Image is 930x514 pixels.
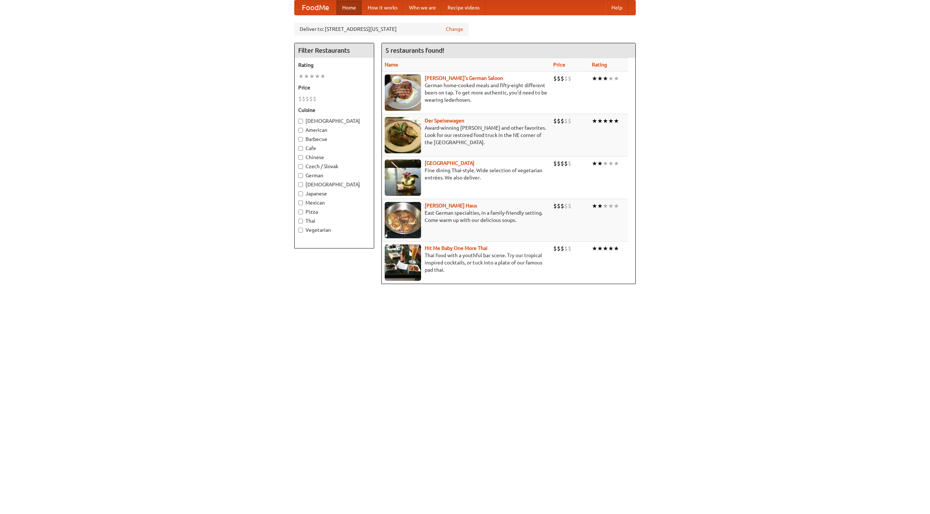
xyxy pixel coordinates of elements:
li: $ [553,74,557,82]
p: Award-winning [PERSON_NAME] and other favorites. Look for our restored food truck in the NE corne... [385,124,547,146]
input: American [298,128,303,133]
li: ★ [597,202,603,210]
li: ★ [592,202,597,210]
ng-pluralize: 5 restaurants found! [385,47,444,54]
p: East German specialties, in a family-friendly setting. Come warm up with our delicious soups. [385,209,547,224]
b: [PERSON_NAME]'s German Saloon [425,75,503,81]
li: $ [561,117,564,125]
a: Name [385,62,398,68]
h5: Cuisine [298,106,370,114]
h5: Price [298,84,370,91]
label: Vegetarian [298,226,370,234]
li: ★ [597,244,603,252]
li: $ [564,202,568,210]
a: Recipe videos [442,0,485,15]
li: $ [568,244,571,252]
li: ★ [603,74,608,82]
input: [DEMOGRAPHIC_DATA] [298,182,303,187]
li: ★ [614,159,619,167]
li: $ [553,117,557,125]
li: $ [561,74,564,82]
a: [GEOGRAPHIC_DATA] [425,160,474,166]
img: esthers.jpg [385,74,421,111]
li: ★ [597,159,603,167]
li: ★ [603,159,608,167]
label: Pizza [298,208,370,215]
label: German [298,172,370,179]
li: $ [564,74,568,82]
li: $ [302,95,306,103]
li: $ [298,95,302,103]
input: German [298,173,303,178]
a: Hit Me Baby One More Thai [425,245,488,251]
li: ★ [614,117,619,125]
li: $ [557,202,561,210]
li: $ [561,244,564,252]
a: Help [606,0,628,15]
a: Price [553,62,565,68]
input: Cafe [298,146,303,151]
input: Thai [298,219,303,223]
li: ★ [304,72,309,80]
li: ★ [592,159,597,167]
li: $ [553,244,557,252]
b: [PERSON_NAME] Haus [425,203,477,209]
label: Chinese [298,154,370,161]
li: $ [561,159,564,167]
li: $ [557,159,561,167]
li: ★ [597,74,603,82]
p: Fine dining Thai-style. Wide selection of vegetarian entrées. We also deliver. [385,167,547,181]
label: Mexican [298,199,370,206]
li: $ [561,202,564,210]
li: ★ [603,117,608,125]
input: Pizza [298,210,303,214]
li: ★ [592,74,597,82]
input: Czech / Slovak [298,164,303,169]
li: $ [568,74,571,82]
label: Barbecue [298,135,370,143]
a: FoodMe [295,0,336,15]
li: $ [557,244,561,252]
li: $ [557,74,561,82]
li: ★ [597,117,603,125]
input: [DEMOGRAPHIC_DATA] [298,119,303,124]
li: ★ [603,202,608,210]
img: kohlhaus.jpg [385,202,421,238]
li: ★ [315,72,320,80]
h4: Filter Restaurants [295,43,374,58]
label: [DEMOGRAPHIC_DATA] [298,181,370,188]
li: ★ [614,244,619,252]
label: Thai [298,217,370,224]
img: babythai.jpg [385,244,421,281]
input: Mexican [298,201,303,205]
li: $ [568,159,571,167]
li: $ [553,202,557,210]
input: Vegetarian [298,228,303,232]
li: $ [553,159,557,167]
h5: Rating [298,61,370,69]
label: [DEMOGRAPHIC_DATA] [298,117,370,125]
li: $ [564,117,568,125]
li: ★ [592,244,597,252]
a: Der Speisewagen [425,118,464,124]
li: $ [564,159,568,167]
label: Czech / Slovak [298,163,370,170]
li: ★ [608,159,614,167]
p: German home-cooked meals and fifty-eight different beers on tap. To get more authentic, you'd nee... [385,82,547,104]
a: How it works [362,0,403,15]
label: American [298,126,370,134]
li: ★ [608,244,614,252]
input: Barbecue [298,137,303,142]
a: Who we are [403,0,442,15]
li: ★ [614,74,619,82]
li: $ [568,117,571,125]
label: Cafe [298,145,370,152]
input: Japanese [298,191,303,196]
li: ★ [608,74,614,82]
li: ★ [603,244,608,252]
li: ★ [298,72,304,80]
a: Home [336,0,362,15]
a: Rating [592,62,607,68]
li: $ [564,244,568,252]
